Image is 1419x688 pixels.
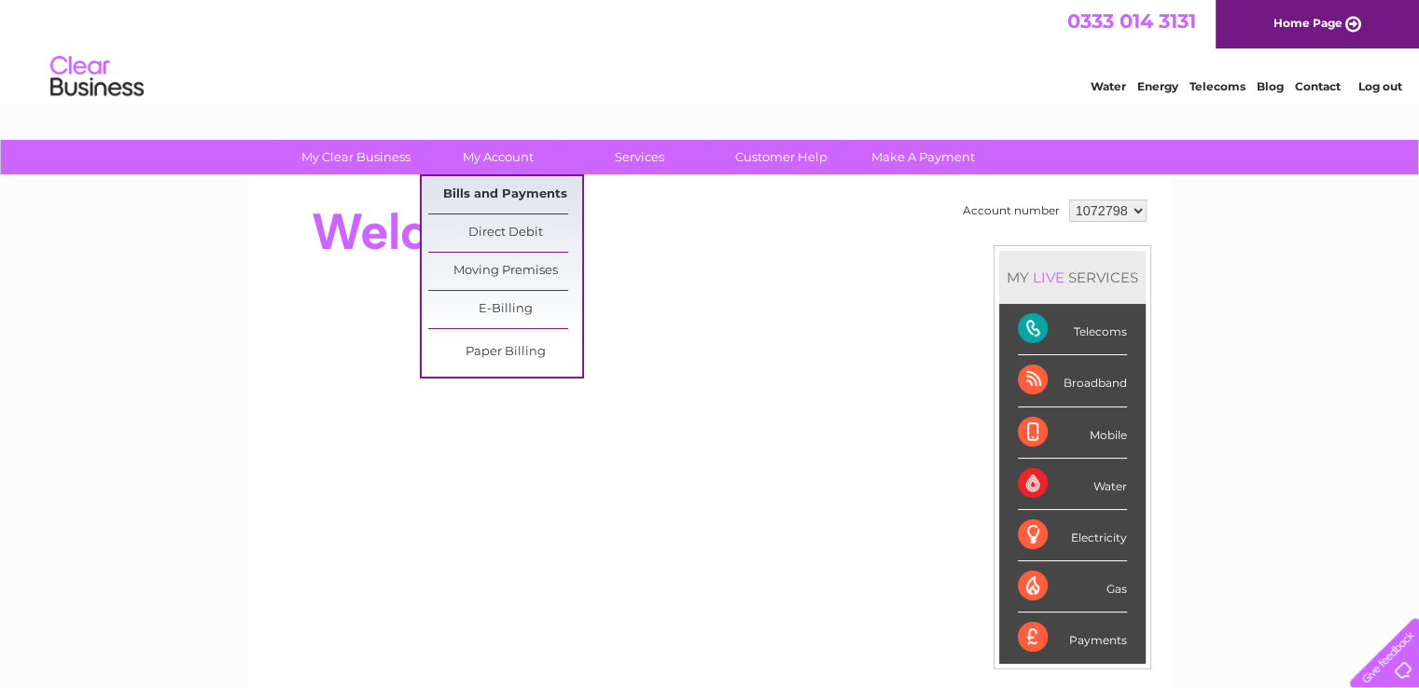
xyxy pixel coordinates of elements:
a: My Clear Business [279,140,433,174]
div: LIVE [1029,268,1068,286]
a: Telecoms [1189,79,1245,93]
div: Broadband [1018,355,1127,406]
a: 0333 014 3131 [1067,9,1196,33]
a: Blog [1257,79,1284,93]
a: Paper Billing [428,334,582,371]
img: logo.png [49,48,145,105]
div: Water [1018,459,1127,510]
div: Gas [1018,561,1127,612]
a: E-Billing [428,291,582,328]
div: Telecoms [1018,304,1127,355]
a: Direct Debit [428,214,582,252]
div: Payments [1018,612,1127,663]
div: Electricity [1018,510,1127,561]
div: Clear Business is a trading name of Verastar Limited (registered in [GEOGRAPHIC_DATA] No. 3667643... [270,10,1151,90]
div: Mobile [1018,407,1127,459]
a: Water [1091,79,1126,93]
a: Customer Help [704,140,858,174]
a: Log out [1357,79,1401,93]
a: Moving Premises [428,253,582,290]
a: Bills and Payments [428,176,582,213]
a: My Account [421,140,575,174]
td: Account number [958,195,1064,227]
a: Services [563,140,716,174]
a: Contact [1295,79,1341,93]
div: MY SERVICES [999,251,1146,304]
a: Make A Payment [846,140,1000,174]
a: Energy [1137,79,1178,93]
